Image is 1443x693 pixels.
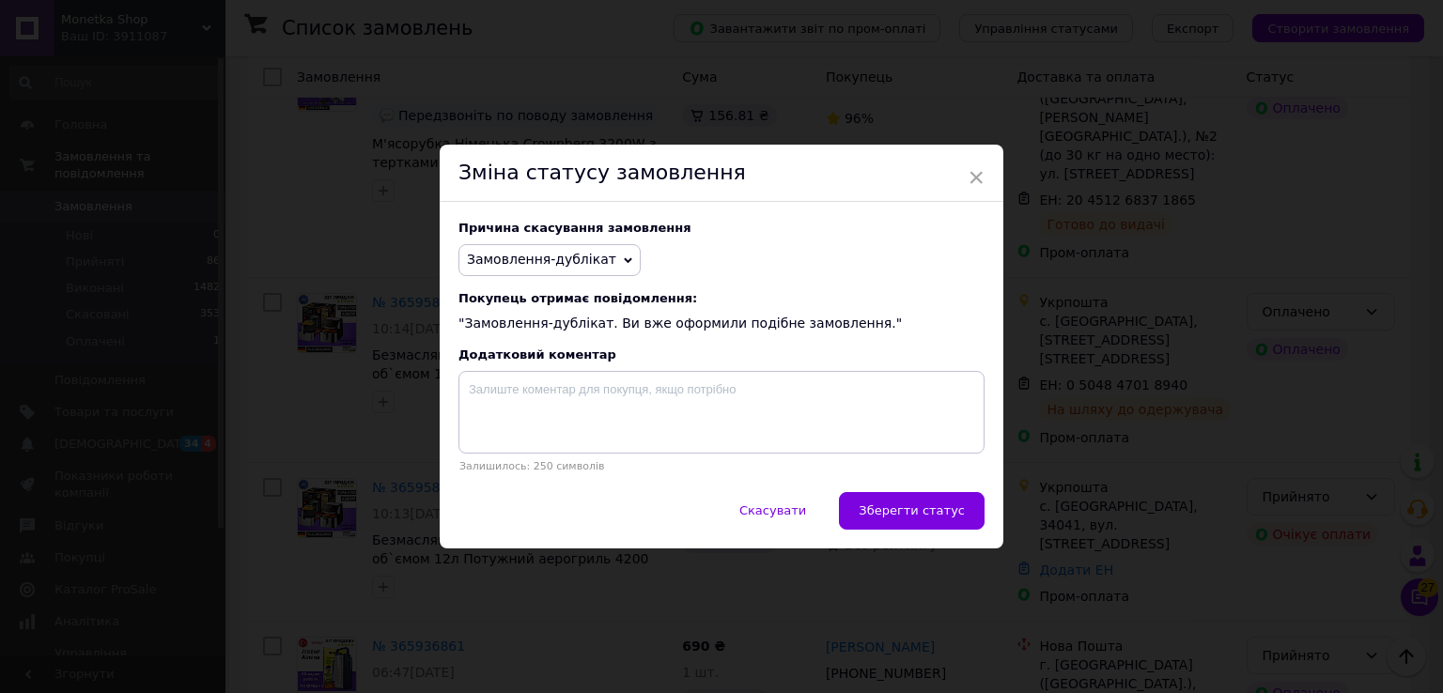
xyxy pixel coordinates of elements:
span: Покупець отримає повідомлення: [458,291,985,305]
div: Зміна статусу замовлення [440,145,1003,202]
button: Зберегти статус [839,492,985,530]
div: "Замовлення-дублікат. Ви вже оформили подібне замовлення." [458,291,985,333]
button: Скасувати [720,492,826,530]
p: Залишилось: 250 символів [458,460,985,472]
div: Причина скасування замовлення [458,221,985,235]
span: × [968,162,985,193]
div: Додатковий коментар [458,347,985,362]
span: Замовлення-дублікат [467,252,616,267]
span: Зберегти статус [859,503,965,517]
span: Скасувати [739,503,806,517]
